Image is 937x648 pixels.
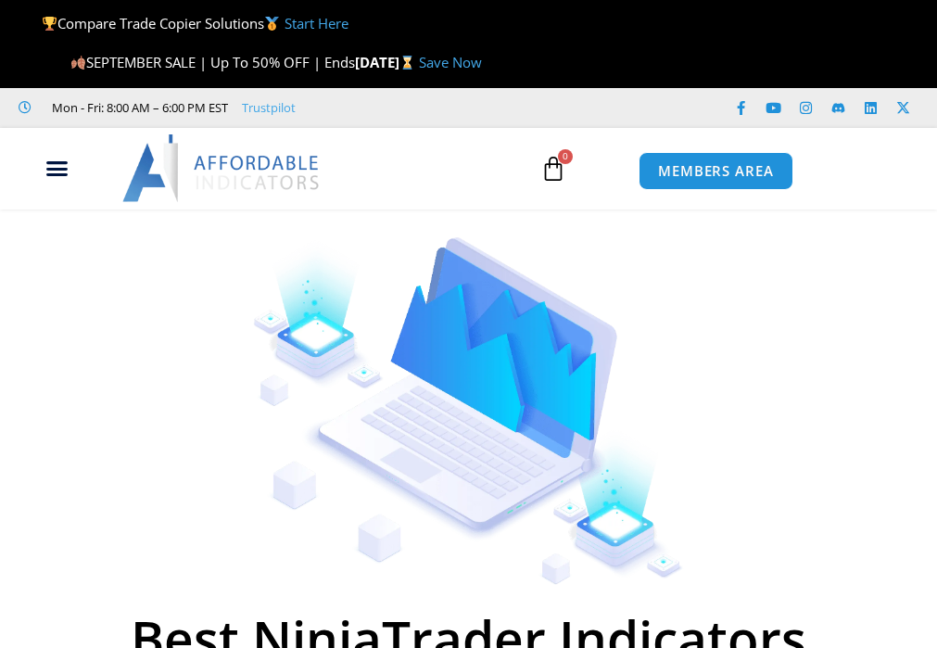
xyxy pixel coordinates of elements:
div: Menu Toggle [10,151,103,186]
a: Trustpilot [242,96,296,119]
img: 🍂 [71,56,85,70]
a: 0 [513,142,594,196]
span: MEMBERS AREA [658,164,774,178]
img: 🏆 [43,17,57,31]
img: Indicators 1 | Affordable Indicators – NinjaTrader [253,237,685,585]
a: MEMBERS AREA [639,152,793,190]
span: SEPTEMBER SALE | Up To 50% OFF | Ends [70,53,355,71]
span: Compare Trade Copier Solutions [42,14,348,32]
a: Start Here [285,14,348,32]
a: Save Now [419,53,482,71]
span: 0 [558,149,573,164]
img: ⌛ [400,56,414,70]
strong: [DATE] [355,53,419,71]
img: 🥇 [265,17,279,31]
img: LogoAI | Affordable Indicators – NinjaTrader [122,134,322,201]
span: Mon - Fri: 8:00 AM – 6:00 PM EST [47,96,228,119]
